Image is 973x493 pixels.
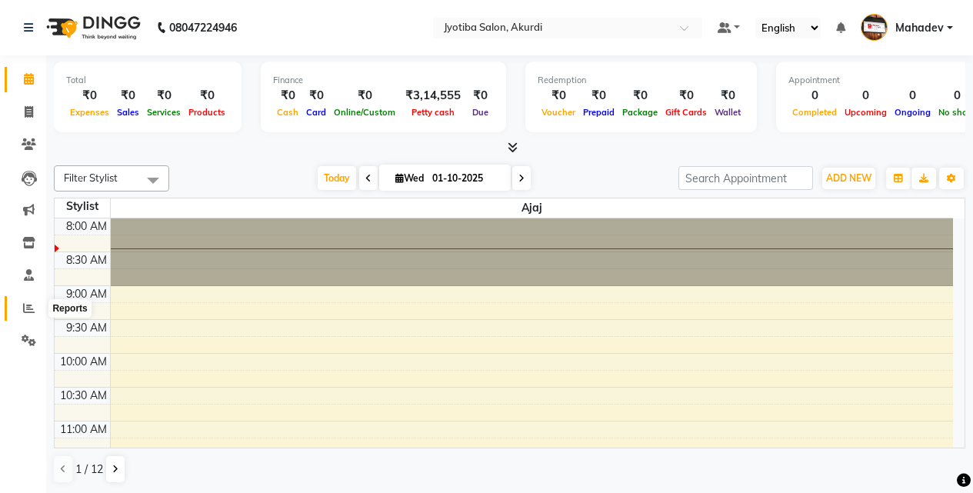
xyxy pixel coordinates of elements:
b: 08047224946 [169,6,237,49]
div: 8:30 AM [63,252,110,268]
span: ADD NEW [826,172,871,184]
div: ₹0 [113,87,143,105]
div: ₹0 [66,87,113,105]
span: Sales [113,107,143,118]
div: 9:30 AM [63,320,110,336]
img: logo [39,6,145,49]
span: Completed [788,107,841,118]
button: ADD NEW [822,168,875,189]
div: ₹0 [467,87,494,105]
span: Gift Cards [661,107,711,118]
span: 1 / 12 [75,461,103,478]
span: Upcoming [841,107,891,118]
input: 2025-10-01 [428,167,505,190]
span: Wed [392,172,428,184]
span: Cash [273,107,302,118]
div: Redemption [538,74,745,87]
span: Mahadev [895,20,944,36]
span: Card [302,107,330,118]
div: 0 [841,87,891,105]
span: Petty cash [408,107,458,118]
div: ₹0 [330,87,399,105]
div: 11:00 AM [57,421,110,438]
div: ₹0 [618,87,661,105]
span: Services [143,107,185,118]
div: ₹0 [302,87,330,105]
span: Online/Custom [330,107,399,118]
span: Package [618,107,661,118]
div: ₹0 [273,87,302,105]
div: ₹0 [185,87,229,105]
div: 0 [788,87,841,105]
div: Total [66,74,229,87]
div: ₹0 [143,87,185,105]
div: ₹3,14,555 [399,87,467,105]
img: Mahadev [861,14,888,41]
span: Voucher [538,107,579,118]
span: Ongoing [891,107,935,118]
div: 9:00 AM [63,286,110,302]
div: ₹0 [538,87,579,105]
div: ₹0 [711,87,745,105]
input: Search Appointment [678,166,813,190]
div: Finance [273,74,494,87]
div: 0 [891,87,935,105]
span: Wallet [711,107,745,118]
div: Reports [48,299,91,318]
span: Expenses [66,107,113,118]
div: 8:00 AM [63,218,110,235]
span: Ajaj [111,198,954,218]
div: 10:30 AM [57,388,110,404]
div: 10:00 AM [57,354,110,370]
span: Filter Stylist [64,172,118,184]
span: Prepaid [579,107,618,118]
div: ₹0 [661,87,711,105]
div: ₹0 [579,87,618,105]
span: Products [185,107,229,118]
span: Today [318,166,356,190]
span: Due [468,107,492,118]
div: Stylist [55,198,110,215]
